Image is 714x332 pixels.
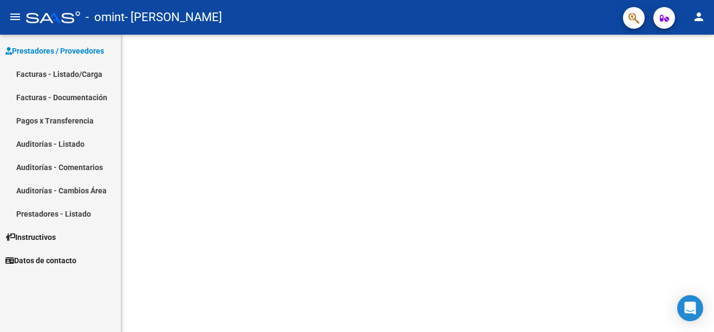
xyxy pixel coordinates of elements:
div: Open Intercom Messenger [677,295,703,321]
span: Prestadores / Proveedores [5,45,104,57]
mat-icon: person [692,10,705,23]
span: Instructivos [5,231,56,243]
span: - [PERSON_NAME] [125,5,222,29]
mat-icon: menu [9,10,22,23]
span: Datos de contacto [5,255,76,266]
span: - omint [86,5,125,29]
